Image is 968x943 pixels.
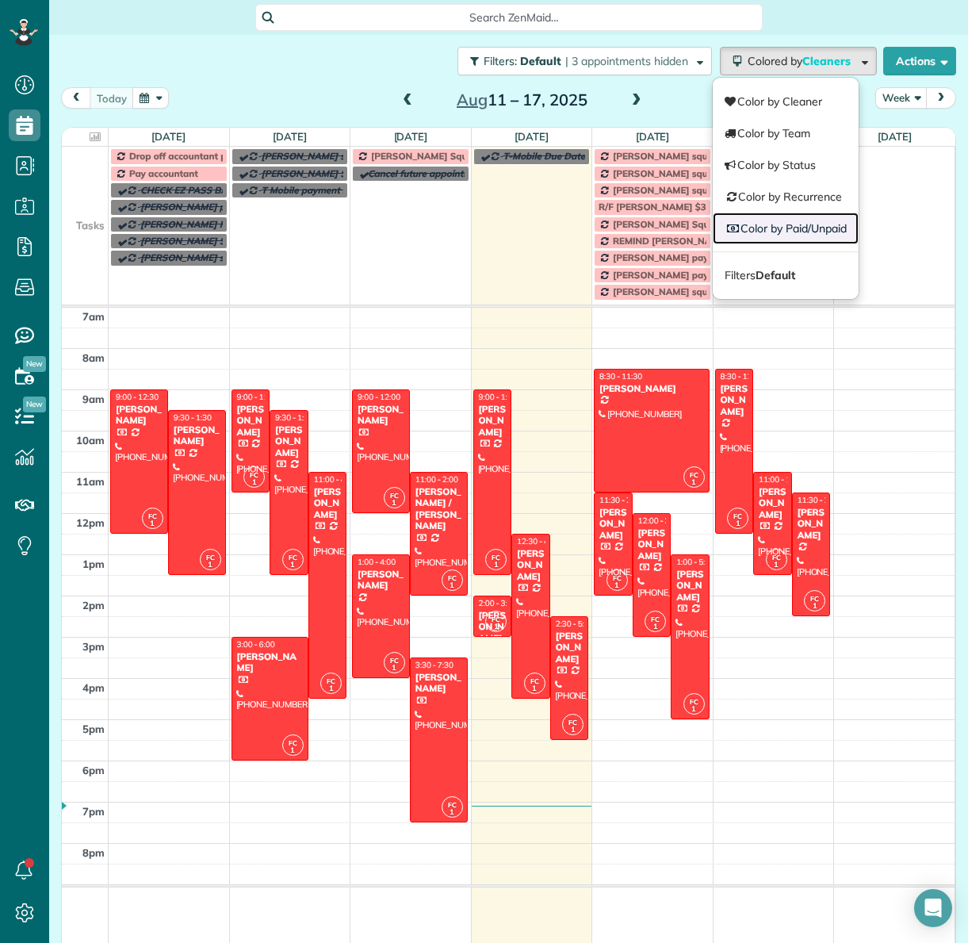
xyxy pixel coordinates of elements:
small: 1 [385,496,404,511]
span: FC [148,512,157,520]
div: [PERSON_NAME] [236,404,266,438]
button: Filters: Default | 3 appointments hidden [457,47,712,75]
div: [PERSON_NAME] [637,527,667,562]
span: 11:30 - 2:30 [798,495,840,505]
div: [PERSON_NAME] [115,404,163,427]
span: FC [390,491,399,500]
a: [DATE] [151,130,186,143]
span: 3pm [82,640,105,653]
span: 4pm [82,681,105,694]
span: FC [690,697,698,706]
div: [PERSON_NAME] [313,486,342,520]
span: FC [530,677,539,685]
div: [PERSON_NAME] [675,569,705,603]
div: [PERSON_NAME] [516,548,545,582]
span: CHECK EZ PASS BALANCE [140,184,258,196]
span: T Mobile payment Square [261,184,373,196]
span: | 3 appointments hidden [565,54,688,68]
button: today [90,87,134,109]
div: [PERSON_NAME] [797,507,826,541]
span: 11:00 - 2:00 [415,474,458,485]
span: 7pm [82,805,105,818]
span: Cleaners [802,54,853,68]
span: 9:30 - 1:30 [174,412,212,423]
span: 2:30 - 5:30 [556,619,594,629]
a: [DATE] [273,130,307,143]
span: FC [772,553,781,562]
span: 6pm [82,764,105,776]
span: FC [390,656,399,665]
div: [PERSON_NAME] [758,486,787,520]
span: [PERSON_NAME] payment [140,201,258,213]
span: 11:30 - 2:00 [599,495,642,505]
small: 1 [442,805,462,820]
span: 1:00 - 4:00 [358,557,396,567]
div: [PERSON_NAME] [274,424,304,458]
small: 1 [805,599,825,614]
div: [PERSON_NAME] [599,383,705,394]
div: [PERSON_NAME] [357,404,405,427]
span: Colored by [748,54,856,68]
span: 8am [82,351,105,364]
span: 11:00 - 4:30 [314,474,357,485]
span: 11am [76,475,105,488]
span: 7am [82,310,105,323]
span: [PERSON_NAME] Square Payments [261,167,418,179]
span: 9am [82,393,105,405]
h2: 11 – 17, 2025 [423,91,621,109]
span: R/F [PERSON_NAME] $329.36 [599,201,730,213]
span: 11:00 - 1:30 [759,474,802,485]
span: [PERSON_NAME] paypal Payments [613,269,768,281]
span: 8:30 - 11:30 [599,371,642,381]
span: FC [448,800,457,809]
div: [PERSON_NAME] [478,404,507,438]
span: FC [289,553,297,562]
span: FC [448,573,457,582]
span: 10am [76,434,105,447]
div: [PERSON_NAME] [236,651,304,674]
span: Filters [725,268,794,282]
small: 1 [385,661,404,676]
span: FC [568,718,577,726]
button: Week [875,87,928,109]
small: 1 [283,743,303,758]
a: FiltersDefault [713,259,859,291]
span: 3:30 - 7:30 [415,660,453,670]
small: 1 [684,702,704,717]
div: [PERSON_NAME] [599,507,628,541]
span: [PERSON_NAME] Square Payment [613,218,765,230]
a: Color by Paid/Unpaid [713,213,859,244]
span: Filters: [484,54,517,68]
span: FC [810,594,819,603]
span: 12pm [76,516,105,529]
span: FC [613,573,622,582]
span: [PERSON_NAME] Square Payment [140,235,293,247]
span: [PERSON_NAME] PAYMENTS [140,218,270,230]
span: Drop off accountant paperwork [129,150,270,162]
div: [PERSON_NAME] [555,631,584,665]
button: Colored byCleaners [720,47,877,75]
span: FC [651,615,660,623]
span: 1pm [82,558,105,570]
span: 2pm [82,599,105,611]
span: Pay accountant [129,167,198,179]
span: 9:00 - 11:30 [237,392,280,402]
span: [PERSON_NAME] square payment [613,167,763,179]
div: [PERSON_NAME] [357,569,405,592]
span: [PERSON_NAME] square payments [261,150,416,162]
small: 1 [283,558,303,573]
div: Open Intercom Messenger [914,889,952,927]
span: FC [733,512,742,520]
small: 1 [201,558,220,573]
small: 1 [486,558,506,573]
span: 1:00 - 5:00 [676,557,714,567]
small: 1 [645,619,665,634]
a: Color by Cleaner [713,86,859,117]
span: 9:30 - 1:30 [275,412,313,423]
div: [PERSON_NAME] [720,383,749,417]
a: Color by Recurrence [713,181,859,213]
span: Aug [457,90,488,109]
span: 9:00 - 1:30 [479,392,517,402]
span: [PERSON_NAME] payments [613,251,736,263]
span: 9:00 - 12:30 [116,392,159,402]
